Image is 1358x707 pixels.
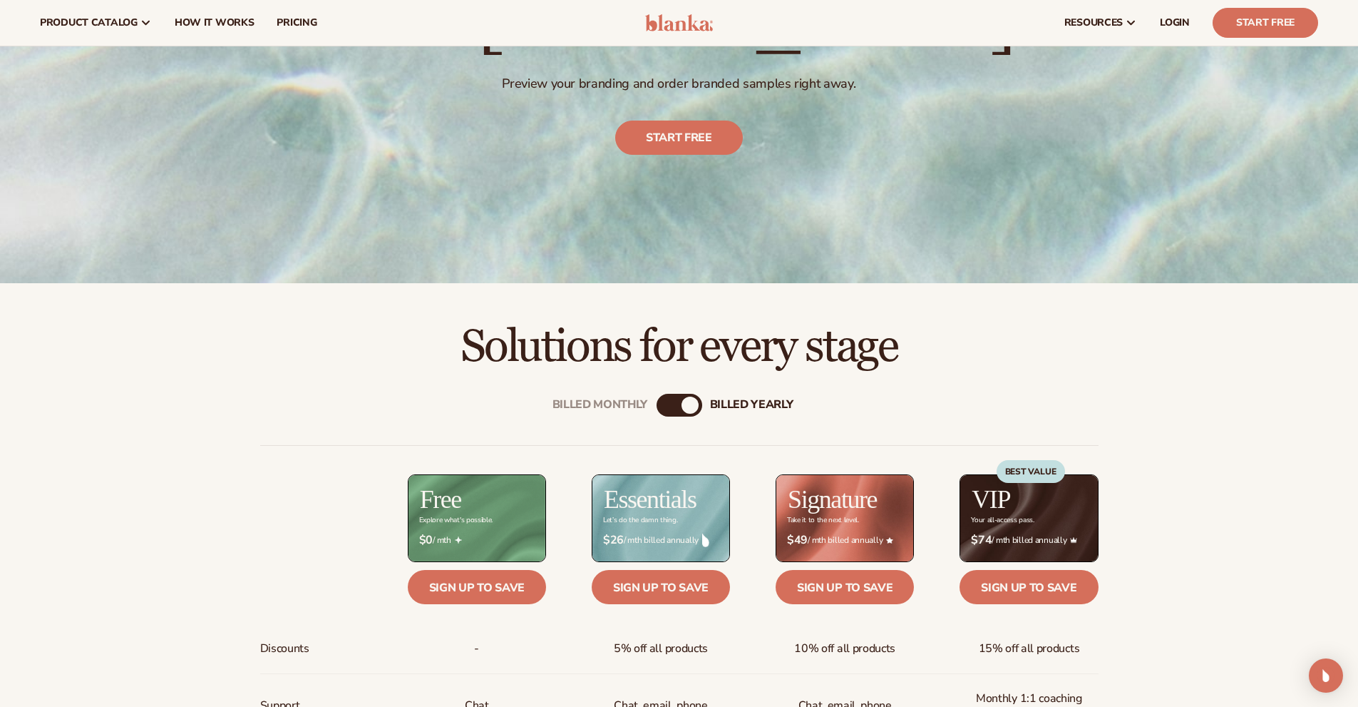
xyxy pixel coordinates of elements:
[1309,658,1343,693] div: Open Intercom Messenger
[603,517,677,524] div: Let’s do the damn thing.
[788,487,877,512] h2: Signature
[787,534,808,547] strong: $49
[419,534,433,547] strong: $0
[776,475,913,561] img: Signature_BG_eeb718c8-65ac-49e3-a4e5-327c6aa73146.jpg
[971,517,1034,524] div: Your all-access pass.
[40,323,1318,371] h2: Solutions for every stage
[710,398,793,412] div: billed Yearly
[474,636,479,662] span: -
[615,121,743,155] a: Start free
[702,534,709,546] img: drop.png
[604,487,696,512] h2: Essentials
[794,636,895,662] span: 10% off all products
[408,475,545,561] img: free_bg.png
[277,17,317,29] span: pricing
[960,570,1098,604] a: Sign up to save
[645,14,713,31] img: logo
[419,534,535,547] span: / mth
[603,534,624,547] strong: $26
[1213,8,1318,38] a: Start Free
[1064,17,1123,29] span: resources
[592,570,730,604] a: Sign up to save
[614,636,708,662] span: 5% off all products
[960,475,1097,561] img: VIP_BG_199964bd-3653-43bc-8a67-789d2d7717b9.jpg
[40,17,138,29] span: product catalog
[972,487,1010,512] h2: VIP
[886,537,893,544] img: Star_6.png
[260,636,309,662] span: Discounts
[787,517,859,524] div: Take it to the next level.
[455,536,462,544] img: Free_Icon_bb6e7c7e-73f8-44bd-8ed0-223ea0fc522e.png
[419,517,493,524] div: Explore what's possible.
[971,534,1086,547] span: / mth billed annually
[776,570,914,604] a: Sign up to save
[408,570,546,604] a: Sign up to save
[1070,536,1077,544] img: Crown_2d87c031-1b5a-4345-8312-a4356ddcde98.png
[997,460,1065,483] div: BEST VALUE
[592,475,729,561] img: Essentials_BG_9050f826-5aa9-47d9-a362-757b82c62641.jpg
[603,534,719,547] span: / mth billed annually
[1160,17,1190,29] span: LOGIN
[552,398,648,412] div: Billed Monthly
[979,636,1080,662] span: 15% off all products
[420,487,461,512] h2: Free
[787,534,902,547] span: / mth billed annually
[971,534,992,547] strong: $74
[175,17,254,29] span: How It Works
[345,76,1013,92] p: Preview your branding and order branded samples right away.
